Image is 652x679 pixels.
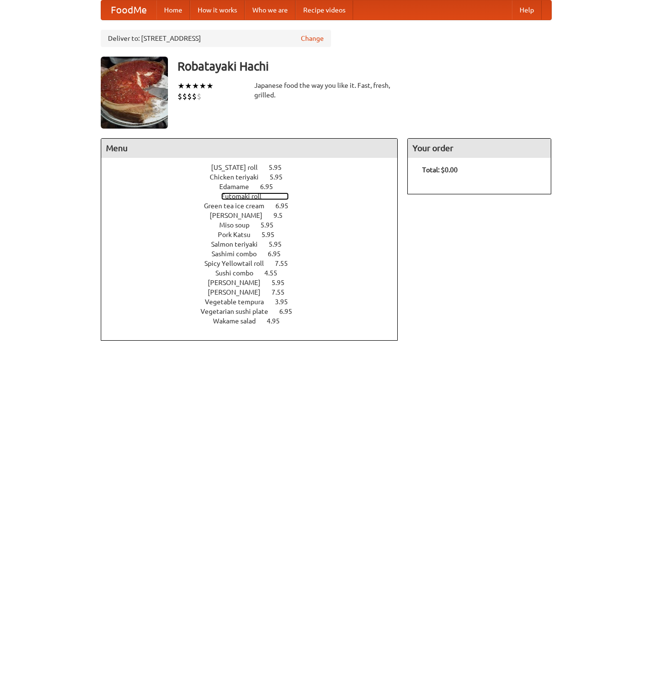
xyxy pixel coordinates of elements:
a: Miso soup 5.95 [219,221,291,229]
li: $ [187,91,192,102]
span: Pork Katsu [218,231,260,238]
li: ★ [206,81,213,91]
span: [PERSON_NAME] [208,288,270,296]
span: Vegetable tempura [205,298,273,306]
span: 5.95 [261,231,284,238]
span: 5.95 [272,279,294,286]
li: $ [197,91,202,102]
a: Vegetable tempura 3.95 [205,298,306,306]
a: How it works [190,0,245,20]
a: Vegetarian sushi plate 6.95 [201,308,310,315]
a: Salmon teriyaki 5.95 [211,240,299,248]
span: Wakame salad [213,317,265,325]
a: [PERSON_NAME] 5.95 [208,279,302,286]
a: Change [301,34,324,43]
a: Home [156,0,190,20]
a: Wakame salad 4.95 [213,317,297,325]
span: 9.5 [273,212,292,219]
li: ★ [199,81,206,91]
span: [US_STATE] roll [211,164,267,171]
span: 3.95 [275,298,297,306]
span: 4.95 [267,317,289,325]
a: Help [512,0,542,20]
a: Sashimi combo 6.95 [212,250,298,258]
a: Edamame 6.95 [219,183,291,191]
span: Vegetarian sushi plate [201,308,278,315]
a: Recipe videos [296,0,353,20]
a: Pork Katsu 5.95 [218,231,292,238]
span: Miso soup [219,221,259,229]
li: $ [178,91,182,102]
a: Futomaki roll [221,192,289,200]
span: [PERSON_NAME] [210,212,272,219]
span: 6.95 [279,308,302,315]
span: 4.55 [264,269,287,277]
span: Chicken teriyaki [210,173,268,181]
span: 5.95 [269,164,291,171]
li: $ [182,91,187,102]
div: Japanese food the way you like it. Fast, fresh, grilled. [254,81,398,100]
span: 7.55 [272,288,294,296]
span: 6.95 [268,250,290,258]
span: Salmon teriyaki [211,240,267,248]
a: Green tea ice cream 6.95 [204,202,306,210]
span: [PERSON_NAME] [208,279,270,286]
span: 5.95 [270,173,292,181]
a: FoodMe [101,0,156,20]
span: Sashimi combo [212,250,266,258]
span: Spicy Yellowtail roll [204,260,273,267]
img: angular.jpg [101,57,168,129]
a: [PERSON_NAME] 7.55 [208,288,302,296]
a: [PERSON_NAME] 9.5 [210,212,300,219]
b: Total: $0.00 [422,166,458,174]
span: Futomaki roll [221,192,271,200]
span: 5.95 [261,221,283,229]
span: 6.95 [275,202,298,210]
a: Spicy Yellowtail roll 7.55 [204,260,306,267]
div: Deliver to: [STREET_ADDRESS] [101,30,331,47]
span: 5.95 [269,240,291,248]
h4: Menu [101,139,398,158]
a: Who we are [245,0,296,20]
h4: Your order [408,139,551,158]
li: ★ [178,81,185,91]
a: Chicken teriyaki 5.95 [210,173,300,181]
span: Sushi combo [215,269,263,277]
a: Sushi combo 4.55 [215,269,295,277]
span: 7.55 [275,260,297,267]
li: ★ [192,81,199,91]
span: 6.95 [260,183,283,191]
li: $ [192,91,197,102]
span: Edamame [219,183,259,191]
span: Green tea ice cream [204,202,274,210]
a: [US_STATE] roll 5.95 [211,164,299,171]
h3: Robatayaki Hachi [178,57,552,76]
li: ★ [185,81,192,91]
